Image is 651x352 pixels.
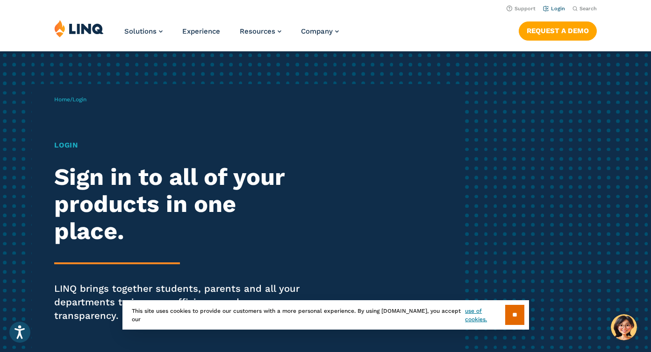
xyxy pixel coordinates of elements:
img: LINQ | K‑12 Software [54,20,104,37]
span: Company [301,27,333,35]
span: Search [579,6,597,12]
a: Support [507,6,536,12]
a: Resources [240,27,281,35]
div: This site uses cookies to provide our customers with a more personal experience. By using [DOMAIN... [122,300,529,330]
a: Company [301,27,339,35]
span: Solutions [124,27,157,35]
nav: Primary Navigation [124,20,339,50]
button: Open Search Bar [572,5,597,12]
button: Hello, have a question? Let’s chat. [611,314,637,340]
span: / [54,96,86,103]
a: Home [54,96,70,103]
nav: Button Navigation [519,20,597,40]
a: Solutions [124,27,163,35]
a: use of cookies. [465,307,505,324]
h1: Login [54,140,305,151]
a: Login [543,6,565,12]
a: Request a Demo [519,21,597,40]
span: Login [72,96,86,103]
p: LINQ brings together students, parents and all your departments to improve efficiency and transpa... [54,282,305,323]
h2: Sign in to all of your products in one place. [54,163,305,244]
span: Resources [240,27,275,35]
a: Experience [182,27,220,35]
